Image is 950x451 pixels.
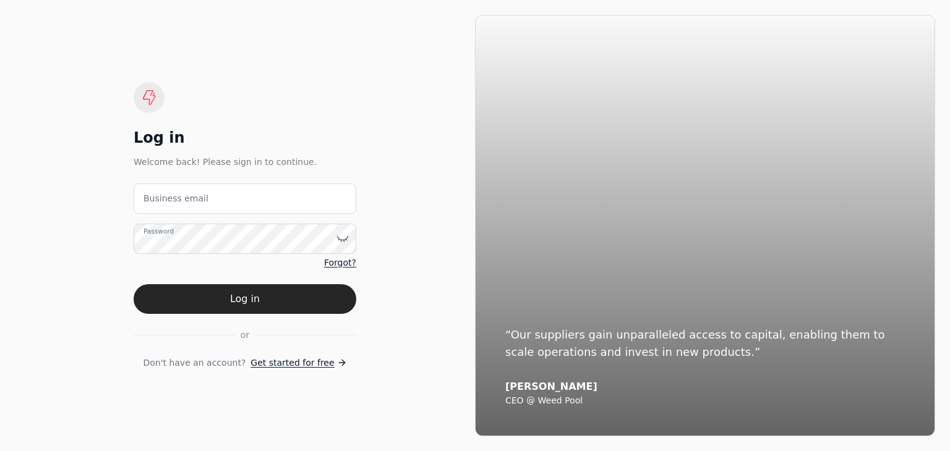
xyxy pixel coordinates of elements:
a: Get started for free [250,356,346,369]
span: or [241,329,249,342]
span: Don't have an account? [143,356,246,369]
div: Log in [134,128,356,148]
div: [PERSON_NAME] [505,381,905,393]
label: Password [143,226,174,236]
div: Welcome back! Please sign in to continue. [134,155,356,169]
a: Forgot? [324,256,356,269]
label: Business email [143,192,208,205]
span: Get started for free [250,356,334,369]
div: CEO @ Weed Pool [505,395,905,407]
div: “Our suppliers gain unparalleled access to capital, enabling them to scale operations and invest ... [505,326,905,361]
button: Log in [134,284,356,314]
